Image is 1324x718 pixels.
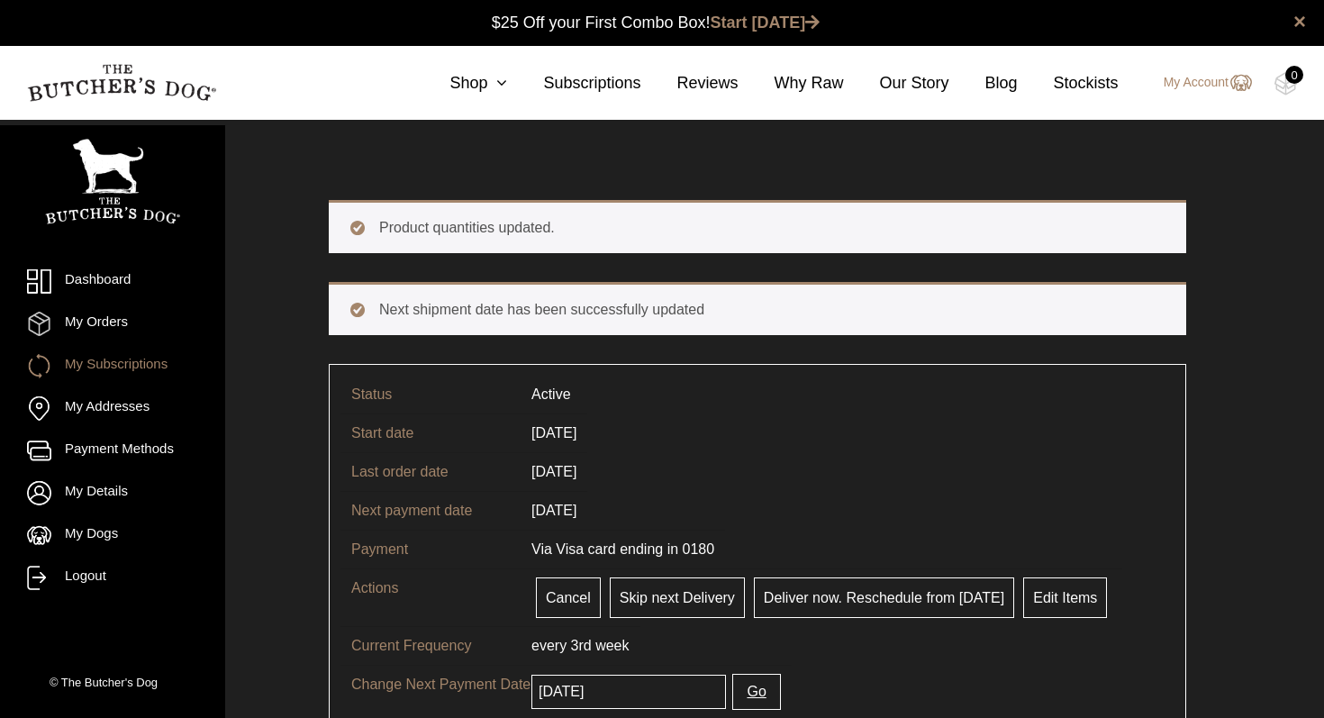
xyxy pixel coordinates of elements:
[739,71,844,95] a: Why Raw
[340,376,521,414] td: Status
[351,635,531,657] p: Current Frequency
[595,638,629,653] span: week
[1293,11,1306,32] a: close
[844,71,949,95] a: Our Story
[1274,72,1297,95] img: TBD_Cart-Empty.png
[27,396,198,421] a: My Addresses
[732,674,780,710] button: Go
[754,577,1014,618] a: Deliver now. Reschedule from [DATE]
[27,481,198,505] a: My Details
[351,674,531,695] p: Change Next Payment Date
[27,269,198,294] a: Dashboard
[949,71,1018,95] a: Blog
[521,414,587,452] td: [DATE]
[521,491,587,530] td: [DATE]
[340,452,521,491] td: Last order date
[27,354,198,378] a: My Subscriptions
[521,452,587,491] td: [DATE]
[536,577,601,618] a: Cancel
[1023,577,1107,618] a: Edit Items
[340,491,521,530] td: Next payment date
[27,439,198,463] a: Payment Methods
[340,414,521,452] td: Start date
[27,523,198,548] a: My Dogs
[340,568,521,626] td: Actions
[413,71,507,95] a: Shop
[45,139,180,224] img: TBD_Portrait_Logo_White.png
[1146,72,1252,94] a: My Account
[711,14,821,32] a: Start [DATE]
[507,71,640,95] a: Subscriptions
[521,376,582,414] td: Active
[1285,66,1303,84] div: 0
[27,566,198,590] a: Logout
[27,312,198,336] a: My Orders
[329,282,1186,335] div: Next shipment date has been successfully updated
[640,71,738,95] a: Reviews
[340,530,521,568] td: Payment
[531,638,592,653] span: every 3rd
[329,200,1186,253] div: Product quantities updated.
[610,577,745,618] a: Skip next Delivery
[1018,71,1119,95] a: Stockists
[531,541,714,557] span: Via Visa card ending in 0180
